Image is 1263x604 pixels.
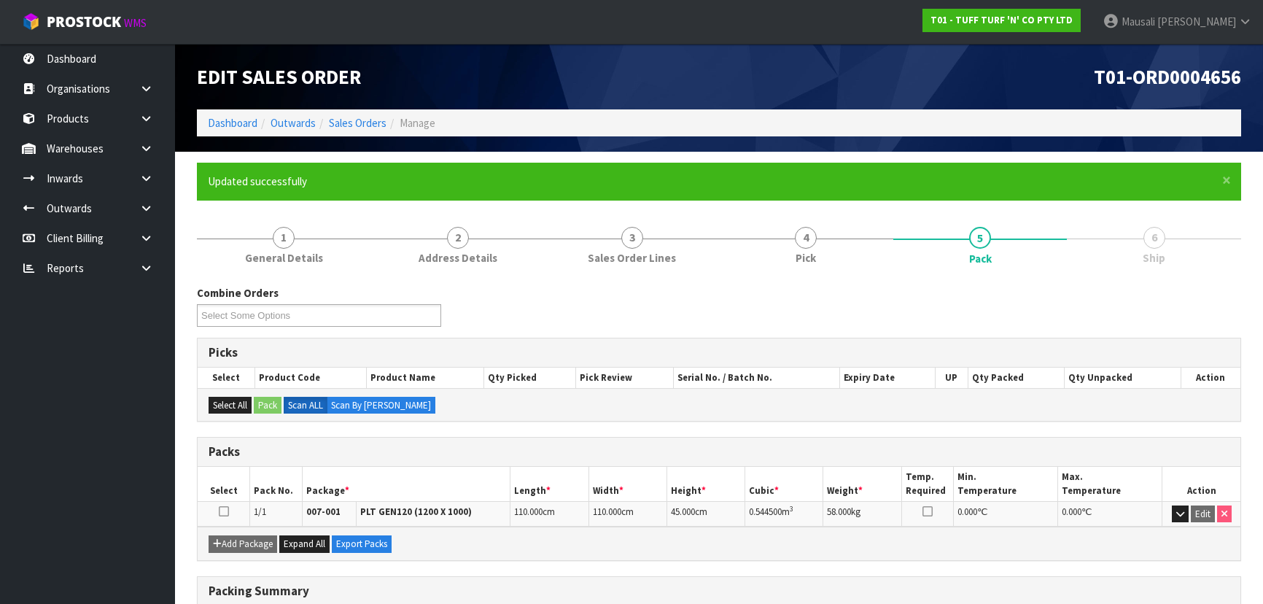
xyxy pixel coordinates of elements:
[954,501,1058,527] td: ℃
[621,227,643,249] span: 3
[284,538,325,550] span: Expand All
[790,504,793,514] sup: 3
[1162,467,1240,501] th: Action
[400,116,435,130] span: Manage
[588,501,667,527] td: cm
[447,227,469,249] span: 2
[1143,227,1165,249] span: 6
[823,501,901,527] td: kg
[198,467,250,501] th: Select
[124,16,147,30] small: WMS
[250,467,303,501] th: Pack No.
[827,506,851,518] span: 58.000
[745,467,823,501] th: Cubic
[588,467,667,501] th: Width
[484,368,576,388] th: Qty Picked
[197,64,361,89] span: Edit Sales Order
[588,250,676,266] span: Sales Order Lines
[968,368,1064,388] th: Qty Packed
[327,397,435,414] label: Scan By [PERSON_NAME]
[671,506,695,518] span: 45.000
[667,467,745,501] th: Height
[22,12,40,31] img: cube-alt.png
[823,467,901,501] th: Weight
[1143,250,1165,266] span: Ship
[1065,368,1181,388] th: Qty Unpacked
[209,584,1229,598] h3: Packing Summary
[209,445,1229,459] h3: Packs
[901,467,954,501] th: Temp. Required
[254,506,266,518] span: 1/1
[245,250,323,266] span: General Details
[922,9,1081,32] a: T01 - TUFF TURF 'N' CO PTY LTD
[667,501,745,527] td: cm
[1058,501,1162,527] td: ℃
[273,227,295,249] span: 1
[1191,506,1215,523] button: Edit
[209,535,277,553] button: Add Package
[1058,467,1162,501] th: Max. Temperature
[419,250,497,266] span: Address Details
[271,116,316,130] a: Outwards
[197,285,279,301] label: Combine Orders
[332,535,392,553] button: Export Packs
[839,368,935,388] th: Expiry Date
[284,397,327,414] label: Scan ALL
[745,501,823,527] td: m
[1062,506,1081,518] span: 0.000
[1157,15,1236,28] span: [PERSON_NAME]
[935,368,968,388] th: UP
[749,506,782,518] span: 0.544500
[795,227,817,249] span: 4
[47,12,121,31] span: ProStock
[360,506,472,518] strong: PLT GEN120 (1200 X 1000)
[674,368,840,388] th: Serial No. / Batch No.
[198,368,254,388] th: Select
[969,251,992,266] span: Pack
[954,467,1058,501] th: Min. Temperature
[1122,15,1155,28] span: Mausali
[510,501,588,527] td: cm
[254,368,366,388] th: Product Code
[957,506,977,518] span: 0.000
[306,506,341,518] strong: 007-001
[208,116,257,130] a: Dashboard
[796,250,816,266] span: Pick
[930,14,1073,26] strong: T01 - TUFF TURF 'N' CO PTY LTD
[969,227,991,249] span: 5
[514,506,543,518] span: 110.000
[254,397,281,414] button: Pack
[576,368,674,388] th: Pick Review
[279,535,330,553] button: Expand All
[367,368,484,388] th: Product Name
[593,506,621,518] span: 110.000
[1094,64,1241,89] span: T01-ORD0004656
[1222,170,1231,190] span: ×
[208,174,307,188] span: Updated successfully
[209,397,252,414] button: Select All
[302,467,510,501] th: Package
[1181,368,1240,388] th: Action
[510,467,588,501] th: Length
[329,116,386,130] a: Sales Orders
[209,346,1229,360] h3: Picks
